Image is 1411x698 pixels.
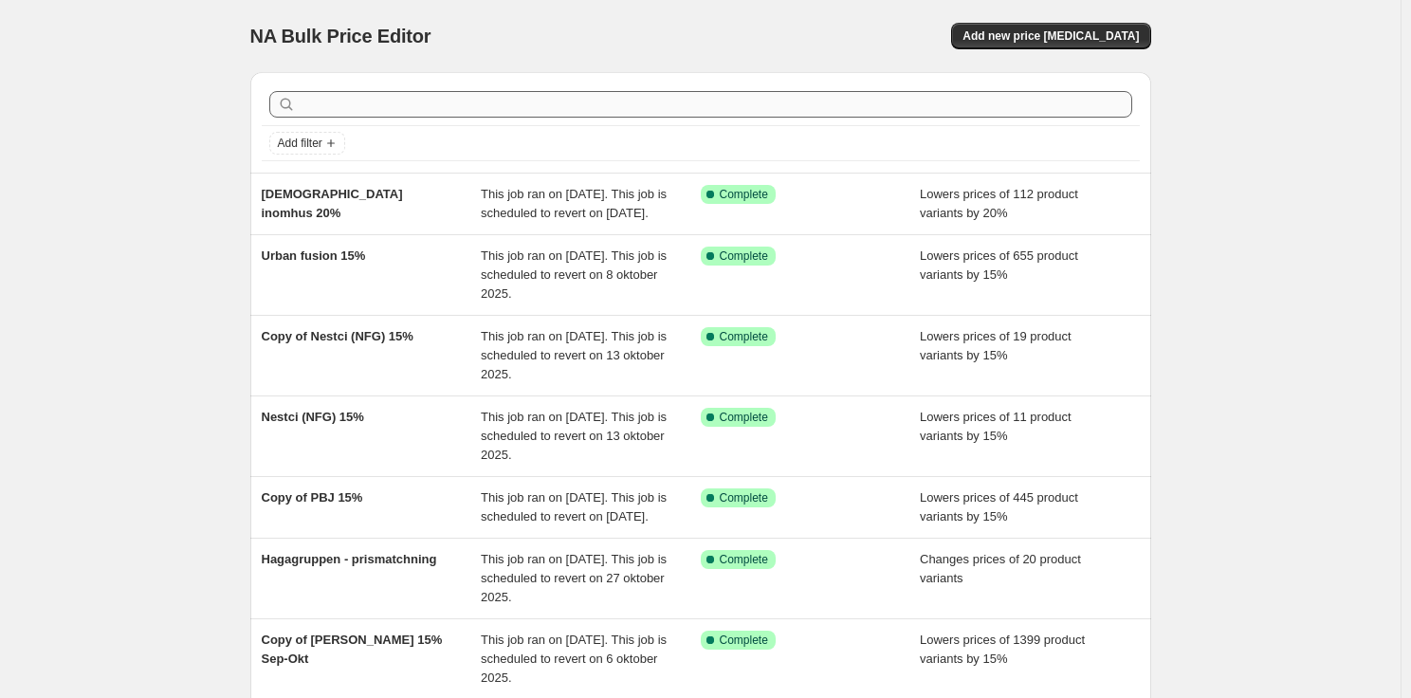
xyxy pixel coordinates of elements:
span: Lowers prices of 445 product variants by 15% [920,490,1078,523]
span: Lowers prices of 655 product variants by 15% [920,248,1078,282]
span: Complete [720,187,768,202]
span: Add new price [MEDICAL_DATA] [962,28,1139,44]
span: Complete [720,248,768,264]
span: Lowers prices of 19 product variants by 15% [920,329,1072,362]
span: Copy of [PERSON_NAME] 15% Sep-Okt [262,633,443,666]
button: Add filter [269,132,345,155]
span: Changes prices of 20 product variants [920,552,1081,585]
span: This job ran on [DATE]. This job is scheduled to revert on 8 oktober 2025. [481,248,667,301]
span: This job ran on [DATE]. This job is scheduled to revert on 6 oktober 2025. [481,633,667,685]
span: Copy of PBJ 15% [262,490,363,505]
span: Complete [720,329,768,344]
span: Lowers prices of 112 product variants by 20% [920,187,1078,220]
span: Complete [720,633,768,648]
span: This job ran on [DATE]. This job is scheduled to revert on [DATE]. [481,187,667,220]
span: This job ran on [DATE]. This job is scheduled to revert on 13 oktober 2025. [481,329,667,381]
button: Add new price [MEDICAL_DATA] [951,23,1150,49]
span: Add filter [278,136,322,151]
span: Lowers prices of 11 product variants by 15% [920,410,1072,443]
span: Lowers prices of 1399 product variants by 15% [920,633,1085,666]
span: Complete [720,410,768,425]
span: Nestci (NFG) 15% [262,410,364,424]
span: This job ran on [DATE]. This job is scheduled to revert on [DATE]. [481,490,667,523]
span: NA Bulk Price Editor [250,26,431,46]
span: Copy of Nestci (NFG) 15% [262,329,413,343]
span: This job ran on [DATE]. This job is scheduled to revert on 27 oktober 2025. [481,552,667,604]
span: This job ran on [DATE]. This job is scheduled to revert on 13 oktober 2025. [481,410,667,462]
span: [DEMOGRAPHIC_DATA] inomhus 20% [262,187,403,220]
span: Complete [720,552,768,567]
span: Urban fusion 15% [262,248,366,263]
span: Hagagruppen - prismatchning [262,552,437,566]
span: Complete [720,490,768,505]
